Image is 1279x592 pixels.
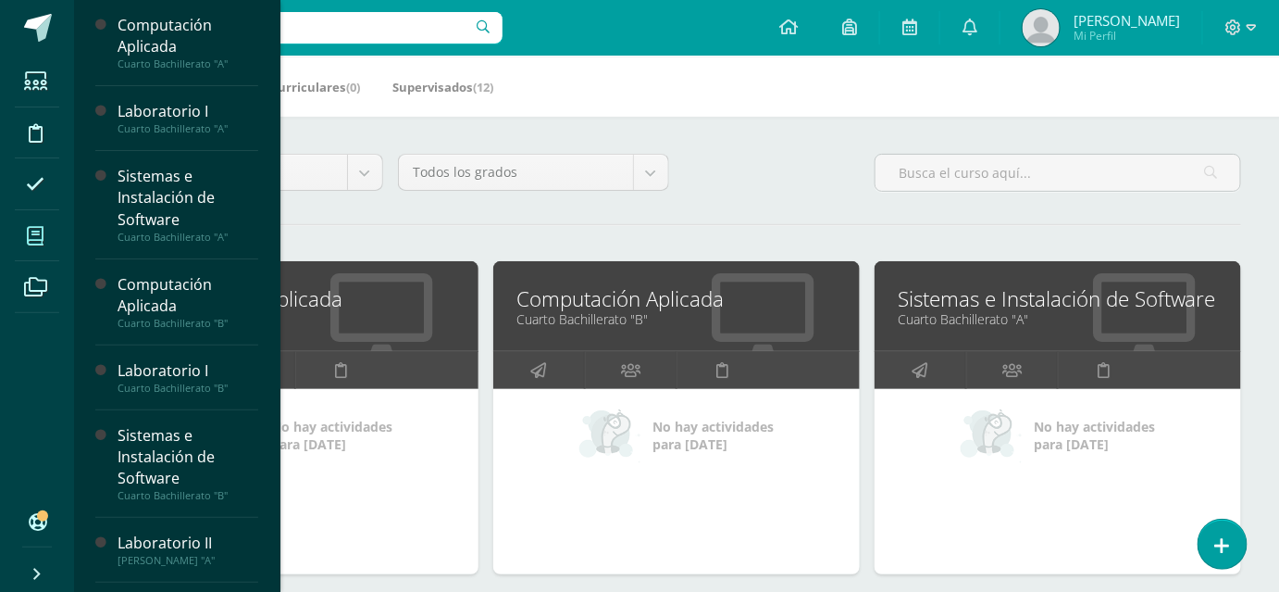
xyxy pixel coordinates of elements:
span: No hay actividades para [DATE] [272,418,393,453]
span: No hay actividades para [DATE] [1035,418,1156,453]
div: Sistemas e Instalación de Software [118,166,258,230]
img: e1ecaa63abbcd92f15e98e258f47b918.png [1023,9,1060,46]
div: Laboratorio II [118,533,258,554]
a: Todos los grados [399,155,668,190]
span: (12) [473,79,493,95]
img: no_activities_small.png [961,408,1022,463]
div: Cuarto Bachillerato "B" [118,489,258,502]
a: Sistemas e Instalación de Software [898,284,1218,313]
a: Supervisados(12) [392,72,493,102]
input: Busca el curso aquí... [875,155,1240,191]
img: no_activities_small.png [579,408,640,463]
span: Mi Perfil [1074,28,1180,44]
span: Todos los grados [413,155,619,190]
div: Laboratorio I [118,360,258,382]
div: Computación Aplicada [118,15,258,57]
span: No hay actividades para [DATE] [653,418,775,453]
a: Laboratorio ICuarto Bachillerato "B" [118,360,258,395]
div: Cuarto Bachillerato "B" [118,317,258,330]
a: Cuarto Bachillerato "A" [135,310,455,328]
a: Computación AplicadaCuarto Bachillerato "A" [118,15,258,70]
input: Busca un usuario... [86,12,503,44]
div: Computación Aplicada [118,274,258,317]
a: Sistemas e Instalación de SoftwareCuarto Bachillerato "B" [118,425,258,502]
div: Cuarto Bachillerato "B" [118,382,258,395]
a: Cuarto Bachillerato "A" [898,310,1218,328]
span: (0) [346,79,360,95]
a: Mis Extracurriculares(0) [215,72,360,102]
a: Laboratorio ICuarto Bachillerato "A" [118,101,258,135]
a: Laboratorio II[PERSON_NAME] "A" [118,533,258,567]
div: Laboratorio I [118,101,258,122]
a: Computación Aplicada [135,284,455,313]
div: Cuarto Bachillerato "A" [118,57,258,70]
div: Cuarto Bachillerato "A" [118,122,258,135]
div: Cuarto Bachillerato "A" [118,231,258,244]
a: Computación AplicadaCuarto Bachillerato "B" [118,274,258,330]
a: Sistemas e Instalación de SoftwareCuarto Bachillerato "A" [118,166,258,243]
div: Sistemas e Instalación de Software [118,425,258,489]
a: Cuarto Bachillerato "B" [516,310,837,328]
span: [PERSON_NAME] [1074,11,1180,30]
div: [PERSON_NAME] "A" [118,554,258,567]
a: Computación Aplicada [516,284,837,313]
